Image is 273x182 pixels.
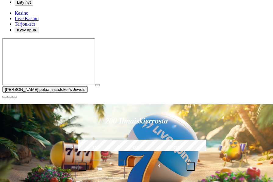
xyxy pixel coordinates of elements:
[117,139,156,156] label: €150
[15,10,28,16] span: Kasino
[186,162,195,171] button: plus icon
[2,38,95,85] iframe: Joker's Jewels
[59,87,85,92] span: Joker's Jewels
[7,96,12,98] button: chevron-down icon
[158,163,160,169] span: €
[15,16,39,21] a: poker-chip iconLive Kasino
[76,139,115,156] label: €50
[158,139,197,156] label: €250
[2,86,88,93] button: [PERSON_NAME] pelaamistaJoker's Jewels
[15,10,28,16] a: diamond iconKasino
[12,96,17,98] button: fullscreen icon
[15,16,39,21] span: Live Kasino
[15,21,35,27] span: Tarjoukset
[17,28,36,32] span: Kysy apua
[78,162,87,171] button: minus icon
[15,21,35,27] a: gift-inverted iconTarjoukset
[95,84,100,86] button: play icon
[2,96,7,98] button: close icon
[5,87,59,92] span: [PERSON_NAME] pelaamista
[15,27,38,33] button: headphones iconKysy apua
